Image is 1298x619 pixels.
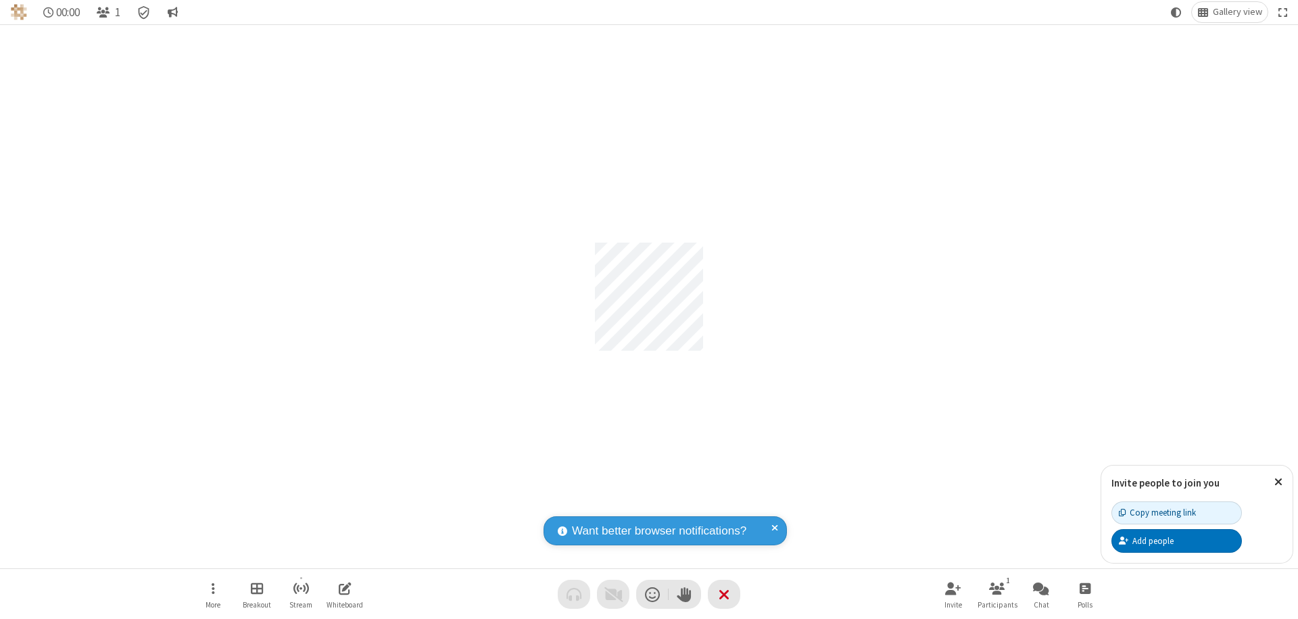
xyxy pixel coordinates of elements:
[1264,466,1293,499] button: Close popover
[1111,529,1242,552] button: Add people
[572,522,746,540] span: Want better browser notifications?
[636,580,669,609] button: Send a reaction
[327,601,363,609] span: Whiteboard
[289,601,312,609] span: Stream
[38,2,86,22] div: Timer
[1065,575,1105,614] button: Open poll
[978,601,1017,609] span: Participants
[243,601,271,609] span: Breakout
[56,6,80,19] span: 00:00
[131,2,157,22] div: Meeting details Encryption enabled
[281,575,321,614] button: Start streaming
[1034,601,1049,609] span: Chat
[193,575,233,614] button: Open menu
[91,2,126,22] button: Open participant list
[944,601,962,609] span: Invite
[237,575,277,614] button: Manage Breakout Rooms
[1273,2,1293,22] button: Fullscreen
[11,4,27,20] img: QA Selenium DO NOT DELETE OR CHANGE
[1165,2,1187,22] button: Using system theme
[1111,476,1220,489] label: Invite people to join you
[1021,575,1061,614] button: Open chat
[324,575,365,614] button: Open shared whiteboard
[708,580,740,609] button: End or leave meeting
[558,580,590,609] button: Audio problem - check your Internet connection or call by phone
[1119,506,1196,519] div: Copy meeting link
[933,575,973,614] button: Invite participants (⌘+Shift+I)
[115,6,120,19] span: 1
[1078,601,1092,609] span: Polls
[1192,2,1268,22] button: Change layout
[1003,574,1014,587] div: 1
[597,580,629,609] button: Video
[977,575,1017,614] button: Open participant list
[1111,501,1242,524] button: Copy meeting link
[1213,7,1262,18] span: Gallery view
[669,580,701,609] button: Raise hand
[162,2,183,22] button: Conversation
[206,601,220,609] span: More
